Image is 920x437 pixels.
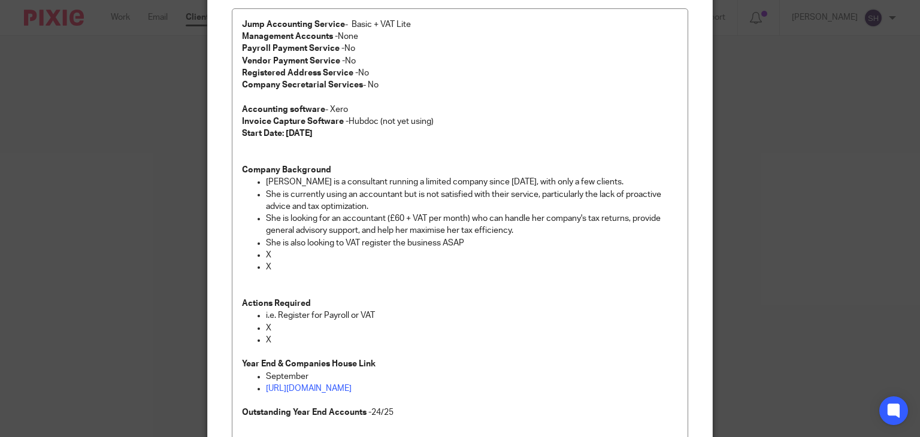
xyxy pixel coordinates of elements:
[242,31,679,43] p: None
[242,166,331,174] strong: Company Background
[266,384,352,393] a: [URL][DOMAIN_NAME]
[266,334,679,346] p: X
[266,189,679,213] p: She is currently using an accountant but is not satisfied with their service, particularly the la...
[266,249,679,261] p: X
[242,67,679,79] p: No
[266,261,679,273] p: X
[242,104,679,116] p: - Xero
[242,43,679,54] p: No
[242,69,358,77] strong: Registered Address Service -
[266,309,679,321] p: i.e. Register for Payroll or VAT
[242,79,679,91] p: - No
[242,408,371,417] strong: Outstanding Year End Accounts -
[242,19,679,31] p: - Basic + VAT Lite
[242,105,325,114] strong: Accounting software
[242,117,349,126] strong: Invoice Capture Software -
[242,44,344,53] strong: Payroll Payment Service -
[266,237,679,249] p: She is also looking to VAT register the business ASAP
[242,406,679,418] p: 24/25
[242,32,338,41] strong: Management Accounts -
[242,116,679,128] p: Hubdoc (not yet using)
[242,57,345,65] strong: Vendor Payment Service -
[242,360,376,368] strong: Year End & Companies House Link
[242,55,679,67] p: No
[266,176,679,188] p: [PERSON_NAME] is a consultant running a limited company since [DATE], with only a few clients.
[266,322,679,334] p: X
[242,299,311,308] strong: Actions Required
[242,20,345,29] strong: Jump Accounting Service
[266,213,679,237] p: She is looking for an accountant (£60 + VAT per month) who can handle her company's tax returns, ...
[242,81,363,89] strong: Company Secretarial Services
[266,371,679,383] p: September
[242,129,313,138] strong: Start Date: [DATE]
